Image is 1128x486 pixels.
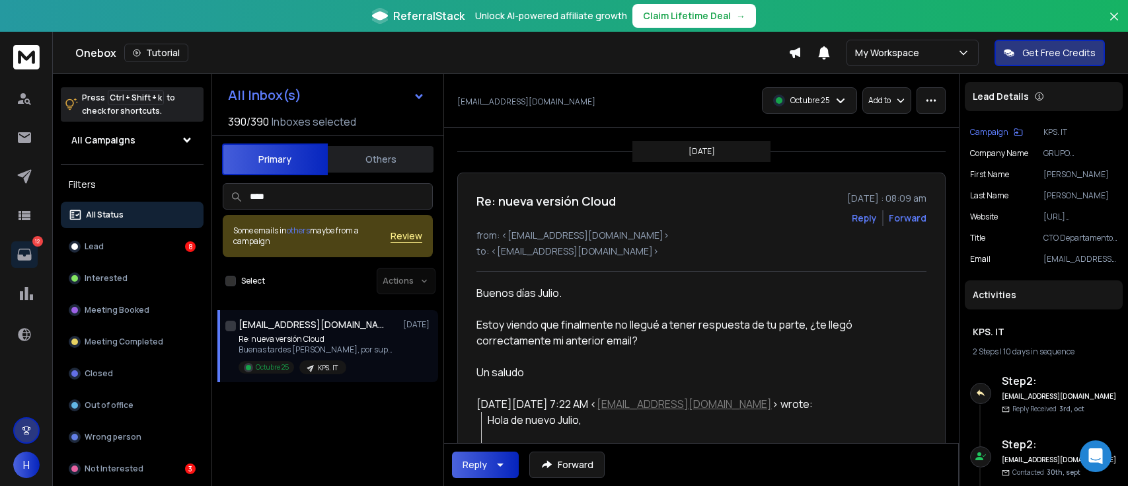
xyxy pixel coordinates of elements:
[217,82,435,108] button: All Inbox(s)
[889,212,926,225] div: Forward
[475,9,627,22] p: Unlock AI-powered affiliate growth
[1043,190,1117,201] p: [PERSON_NAME]
[476,245,926,258] p: to: <[EMAIL_ADDRESS][DOMAIN_NAME]>
[272,114,356,130] h3: Inboxes selected
[61,329,204,355] button: Meeting Completed
[403,319,433,330] p: [DATE]
[488,412,862,428] div: Hola de nuevo Julio,
[85,273,128,284] p: Interested
[108,90,164,105] span: Ctrl + Shift + k
[328,145,433,174] button: Others
[1080,440,1111,472] div: Open Intercom Messenger
[75,44,788,62] div: Onebox
[970,233,985,243] p: title
[1043,148,1117,159] p: GRUPO [PERSON_NAME] GRES INTERNACIONAL
[855,46,924,60] p: My Workspace
[61,297,204,323] button: Meeting Booked
[82,91,175,118] p: Press to check for shortcuts.
[1002,455,1117,465] h6: [EMAIL_ADDRESS][DOMAIN_NAME]
[241,276,265,286] label: Select
[124,44,188,62] button: Tutorial
[239,318,384,331] h1: [EMAIL_ADDRESS][DOMAIN_NAME] +1
[970,148,1028,159] p: Company Name
[1043,127,1117,138] p: KPS. IT
[185,241,196,252] div: 8
[13,452,40,478] button: H
[847,192,926,205] p: [DATE] : 08:09 am
[1047,467,1080,477] span: 30th, sept
[476,192,616,210] h1: Re: nueva versión Cloud
[1106,8,1123,40] button: Close banner
[965,280,1123,309] div: Activities
[61,233,204,260] button: Lead8
[868,95,891,106] p: Add to
[970,169,1009,180] p: First Name
[1022,46,1096,60] p: Get Free Credits
[85,337,163,347] p: Meeting Completed
[85,432,141,442] p: Wrong person
[597,397,772,411] a: [EMAIL_ADDRESS][DOMAIN_NAME]
[61,360,204,387] button: Closed
[256,362,289,372] p: Octubre 25
[85,400,133,411] p: Out of office
[689,146,715,157] p: [DATE]
[1012,404,1084,414] p: Reply Received
[1003,346,1074,357] span: 10 days in sequence
[1002,391,1117,401] h6: [EMAIL_ADDRESS][DOMAIN_NAME]
[1043,233,1117,243] p: CTO Departamento Informática
[61,127,204,153] button: All Campaigns
[239,334,397,344] p: Re: nueva versión Cloud
[790,95,830,106] p: Octubre 25
[476,317,862,348] div: Estoy viendo que finalmente no llegué a tener respuesta de tu parte, ¿te llegó correctamente mi a...
[1043,212,1117,222] p: [URL][DOMAIN_NAME]
[1012,467,1080,477] p: Contacted
[61,456,204,482] button: Not Interested3
[476,285,862,301] div: Buenos días Julio.
[1059,404,1084,413] span: 3rd, oct
[185,464,196,474] div: 3
[61,392,204,419] button: Out of office
[85,368,113,379] p: Closed
[228,114,269,130] span: 390 / 390
[970,254,991,264] p: Email
[973,325,1115,339] h1: KPS. IT
[71,134,135,147] h1: All Campaigns
[287,225,310,236] span: others
[1043,254,1117,264] p: [EMAIL_ADDRESS][DOMAIN_NAME],[EMAIL_ADDRESS][DOMAIN_NAME],[EMAIL_ADDRESS][DOMAIN_NAME]
[1002,436,1117,452] h6: Step 2 :
[970,127,1023,138] button: Campaign
[233,225,391,247] div: Some emails in maybe from a campaign
[32,236,43,247] p: 12
[85,241,104,252] p: Lead
[452,452,519,478] button: Reply
[222,143,328,175] button: Primary
[973,346,1115,357] div: |
[61,265,204,292] button: Interested
[228,89,301,102] h1: All Inbox(s)
[476,396,862,412] div: [DATE][DATE] 7:22 AM < > wrote:
[529,452,605,478] button: Forward
[973,90,1029,103] p: Lead Details
[391,229,422,243] button: Review
[970,212,998,222] p: website
[736,9,745,22] span: →
[85,305,149,315] p: Meeting Booked
[476,364,862,380] div: Un saludo
[973,346,998,357] span: 2 Steps
[852,212,877,225] button: Reply
[632,4,756,28] button: Claim Lifetime Deal→
[970,190,1008,201] p: Last Name
[61,424,204,450] button: Wrong person
[1002,373,1117,389] h6: Step 2 :
[393,8,465,24] span: ReferralStack
[11,241,38,268] a: 12
[995,40,1105,66] button: Get Free Credits
[970,127,1008,138] p: Campaign
[457,97,595,107] p: [EMAIL_ADDRESS][DOMAIN_NAME]
[1043,169,1117,180] p: [PERSON_NAME]
[61,175,204,194] h3: Filters
[61,202,204,228] button: All Status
